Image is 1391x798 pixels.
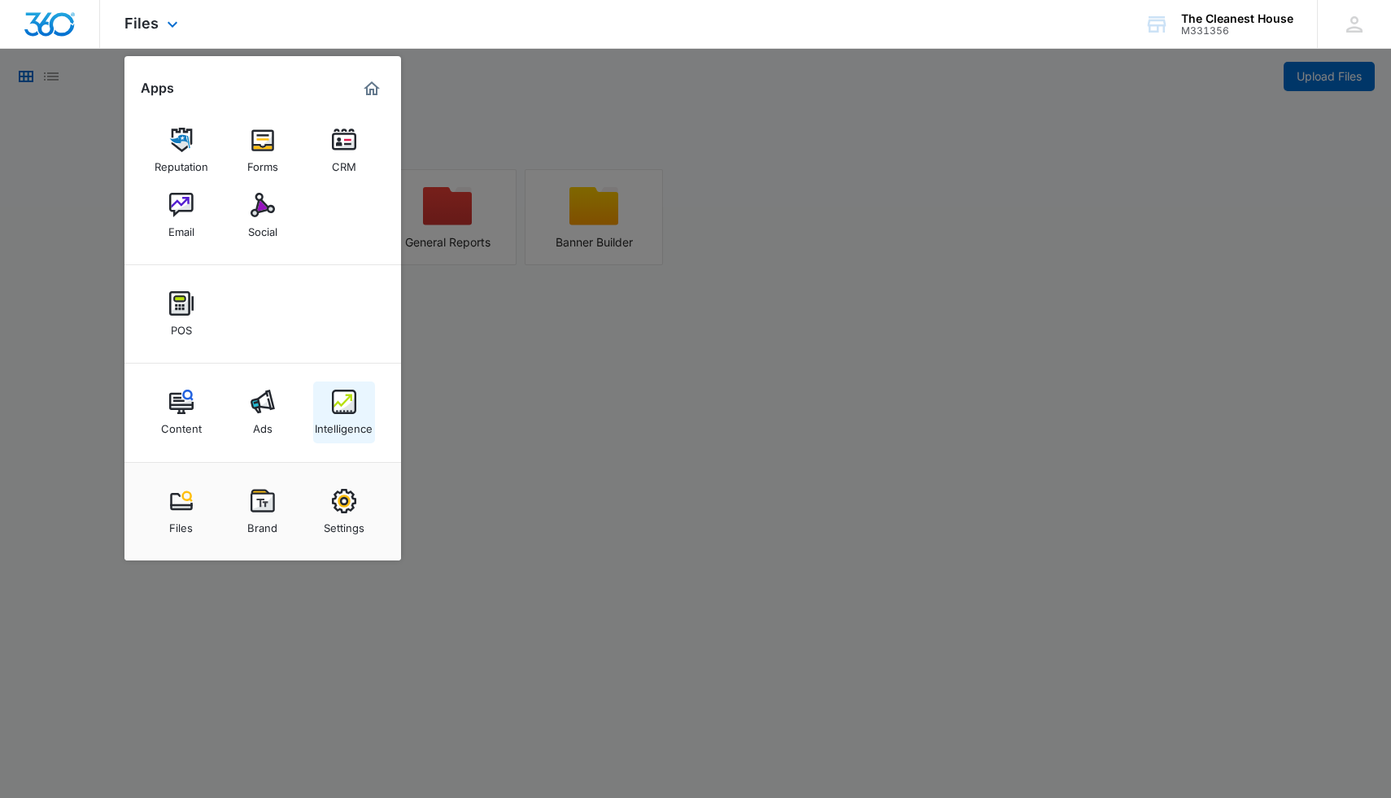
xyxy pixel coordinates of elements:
[232,185,294,246] a: Social
[161,414,202,435] div: Content
[232,481,294,543] a: Brand
[1181,25,1293,37] div: account id
[248,217,277,238] div: Social
[253,414,273,435] div: Ads
[155,152,208,173] div: Reputation
[141,81,174,96] h2: Apps
[168,217,194,238] div: Email
[124,15,159,32] span: Files
[150,185,212,246] a: Email
[359,76,385,102] a: Marketing 360® Dashboard
[171,316,192,337] div: POS
[150,382,212,443] a: Content
[332,152,356,173] div: CRM
[150,283,212,345] a: POS
[150,120,212,181] a: Reputation
[315,414,373,435] div: Intelligence
[232,120,294,181] a: Forms
[169,513,193,534] div: Files
[313,382,375,443] a: Intelligence
[313,120,375,181] a: CRM
[247,513,277,534] div: Brand
[313,481,375,543] a: Settings
[150,481,212,543] a: Files
[324,513,364,534] div: Settings
[232,382,294,443] a: Ads
[1181,12,1293,25] div: account name
[247,152,278,173] div: Forms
